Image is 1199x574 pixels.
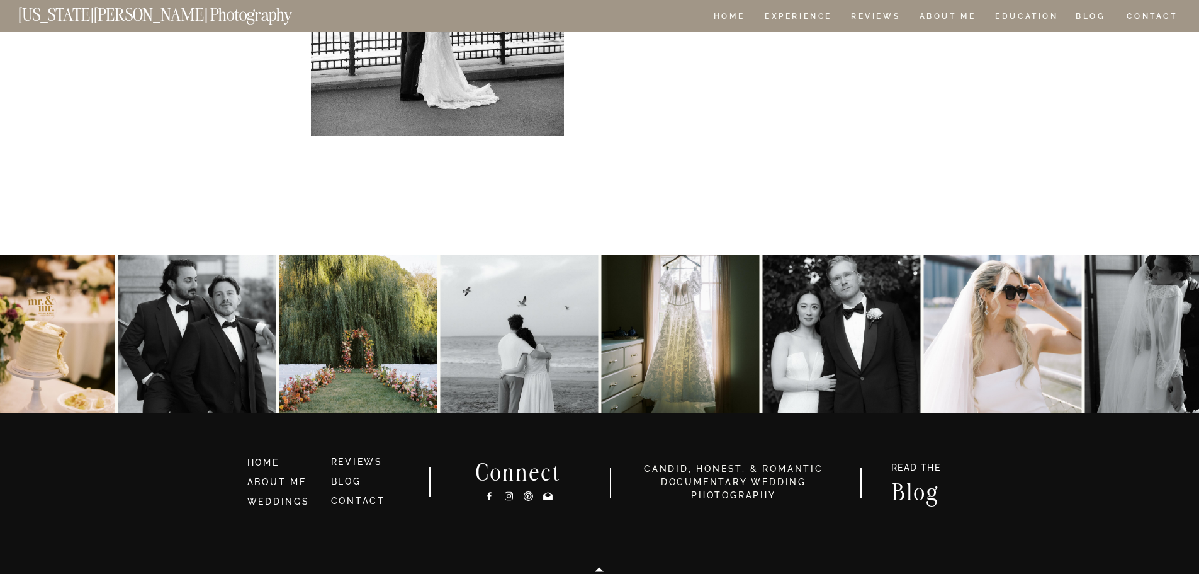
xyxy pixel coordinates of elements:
[1076,13,1106,23] a: BLOG
[923,255,1081,413] img: Dina & Kelvin
[331,496,386,506] a: CONTACT
[118,255,276,413] img: Spent my weekend with the Mr.’s, and everything was perfect — from the courthouse wedding ceremon...
[919,13,976,23] a: ABOUT ME
[879,481,952,500] a: Blog
[994,13,1060,23] a: EDUCATION
[601,255,759,413] img: Elaine and this dress 🤍🤍🤍
[765,13,831,23] a: Experience
[247,456,320,470] a: HOME
[18,6,334,17] a: [US_STATE][PERSON_NAME] Photography
[331,457,383,467] a: REVIEWS
[628,462,840,502] h3: candid, honest, & romantic Documentary Wedding photography
[885,463,947,476] a: READ THE
[331,476,361,486] a: BLOG
[440,255,598,413] img: Mica and Mikey 🕊️
[279,255,437,413] img: Garden ceremony with A&C 🌼🌷🌼🌷 . . . . . . . . Shot for @jennifercontiphoto
[247,497,310,507] a: WEDDINGS
[711,13,747,23] a: HOME
[851,13,898,23] a: REVIEWS
[247,477,307,487] a: ABOUT ME
[762,255,920,413] img: Young and in love in NYC! Dana and Jordan 🤍
[459,461,578,481] h2: Connect
[1126,9,1178,23] a: CONTACT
